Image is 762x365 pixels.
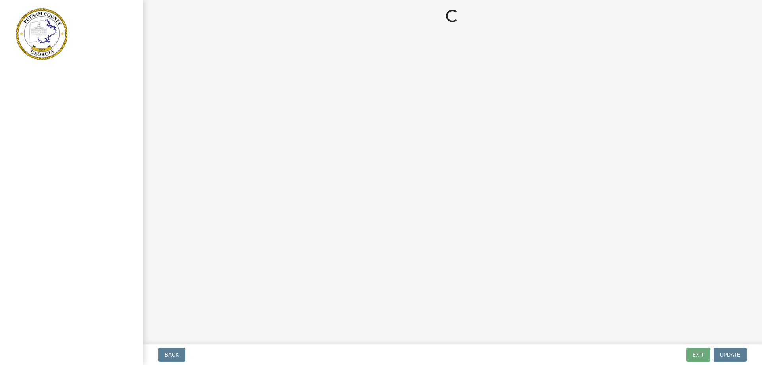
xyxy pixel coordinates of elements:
[686,348,710,362] button: Exit
[165,351,179,358] span: Back
[16,8,67,60] img: Putnam County, Georgia
[720,351,740,358] span: Update
[158,348,185,362] button: Back
[714,348,747,362] button: Update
